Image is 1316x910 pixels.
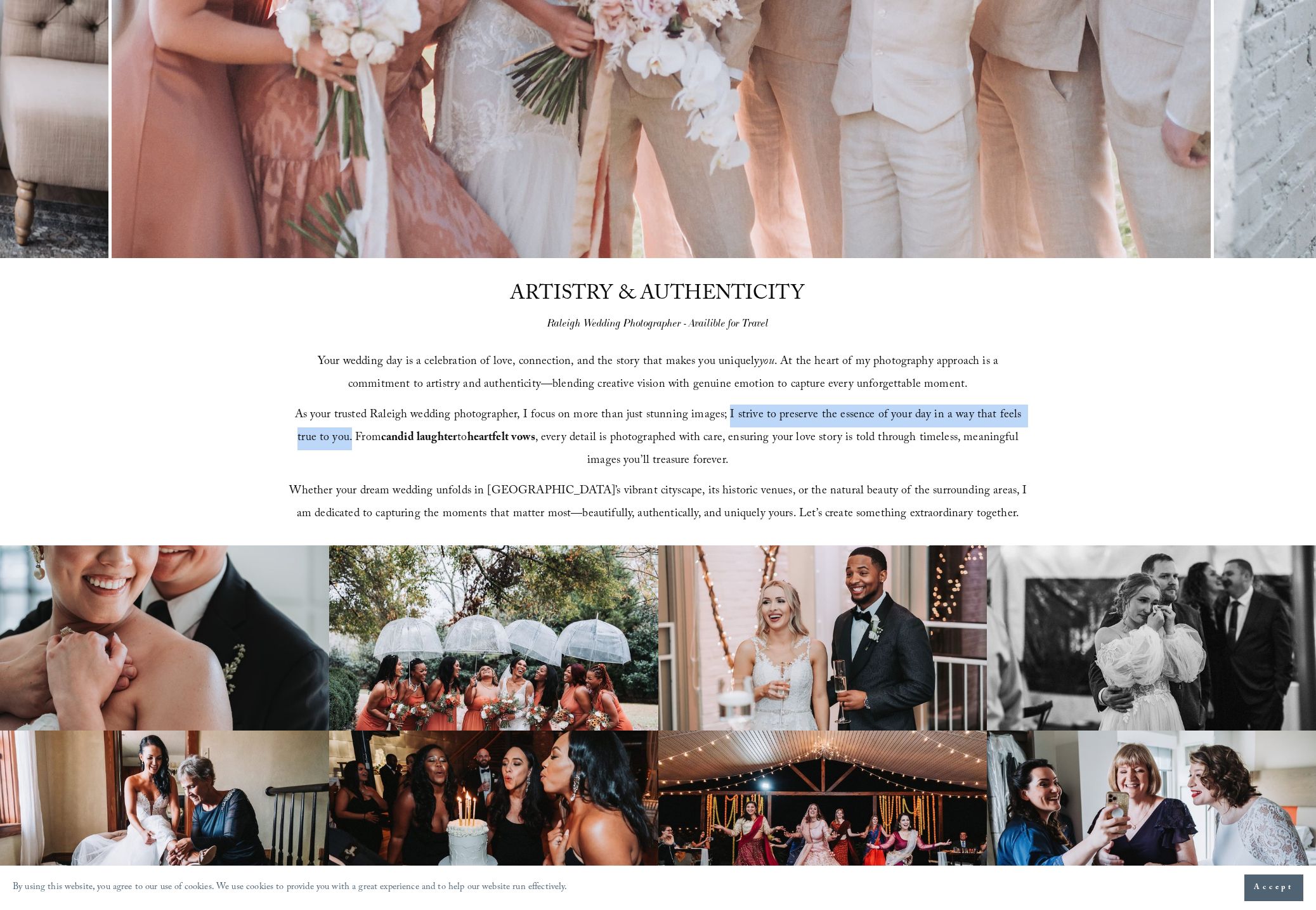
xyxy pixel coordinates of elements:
[295,406,1025,471] span: As your trusted Raleigh wedding photographer, I focus on more than just stunning images; I strive...
[547,317,769,330] em: Raleigh Wedding Photographer - Availible for Travel
[759,353,774,372] em: you
[1254,881,1294,894] span: Accept
[329,545,658,731] img: Bride and bridesmaids holding clear umbrellas and bouquets, wearing peach dresses, laughing toget...
[13,879,568,897] p: By using this website, you agree to our use of cookies. We use cookies to provide you with a grea...
[289,482,1031,524] span: Whether your dream wedding unfolds in [GEOGRAPHIC_DATA]’s vibrant cityscape, its historic venues,...
[467,429,535,448] strong: heartfelt vows
[1244,874,1303,901] button: Accept
[987,545,1316,731] img: Bride in wedding dress wiping tears, embraced by groom, with guests in background during a weddin...
[510,278,804,313] span: ARTISTRY & AUTHENTICITY
[381,429,457,448] strong: candid laughter
[658,545,987,731] img: Bride and groom smiling and holding champagne glasses at a wedding reception, with decorative lig...
[318,353,1001,395] span: Your wedding day is a celebration of love, connection, and the story that makes you uniquely . At...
